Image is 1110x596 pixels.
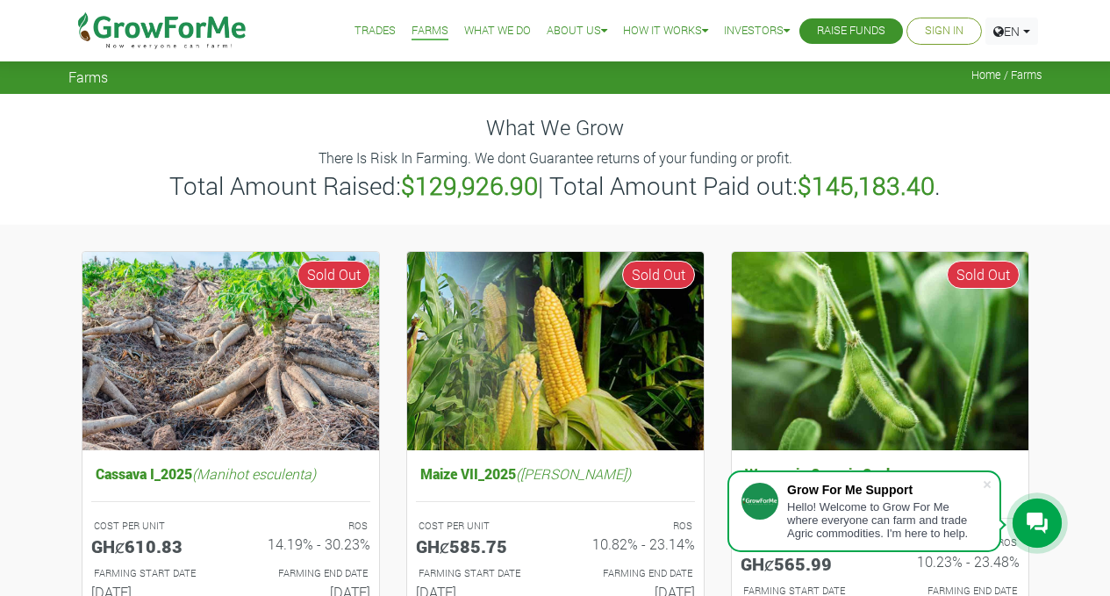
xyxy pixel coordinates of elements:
h6: 10.82% - 23.14% [569,535,695,552]
span: Sold Out [297,261,370,289]
a: Sign In [925,22,963,40]
a: EN [985,18,1038,45]
p: ROS [247,519,368,534]
a: Trades [354,22,396,40]
b: $145,183.40 [798,169,935,202]
a: Farms [412,22,448,40]
img: growforme image [82,252,379,451]
a: What We Do [464,22,531,40]
h5: Cassava I_2025 [91,461,370,486]
a: About Us [547,22,607,40]
h4: What We Grow [68,115,1042,140]
h6: 14.19% - 30.23% [244,535,370,552]
p: FARMING START DATE [419,566,540,581]
i: ([PERSON_NAME]) [516,464,631,483]
span: Sold Out [947,261,1020,289]
p: ROS [571,519,692,534]
img: growforme image [732,252,1028,451]
p: COST PER UNIT [94,519,215,534]
h3: Total Amount Raised: | Total Amount Paid out: . [71,171,1040,201]
span: Home / Farms [971,68,1042,82]
h5: Women in Organic Soybeans Farming_2025 [741,461,1020,503]
span: Sold Out [622,261,695,289]
a: How it Works [623,22,708,40]
h6: 10.23% - 23.48% [893,553,1020,570]
h5: GHȼ610.83 [91,535,218,557]
a: Investors [724,22,790,40]
h5: Maize VII_2025 [416,461,695,486]
div: Hello! Welcome to Grow For Me where everyone can farm and trade Agric commodities. I'm here to help. [787,500,982,540]
p: FARMING START DATE [94,566,215,581]
p: There Is Risk In Farming. We dont Guarantee returns of your funding or profit. [71,147,1040,169]
p: COST PER UNIT [419,519,540,534]
a: Raise Funds [817,22,885,40]
b: $129,926.90 [401,169,538,202]
h5: GHȼ585.75 [416,535,542,557]
i: (Manihot esculenta) [192,464,316,483]
span: Farms [68,68,108,85]
p: FARMING END DATE [247,566,368,581]
img: growforme image [407,252,704,451]
div: Grow For Me Support [787,483,982,497]
p: FARMING END DATE [571,566,692,581]
h5: GHȼ565.99 [741,553,867,574]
